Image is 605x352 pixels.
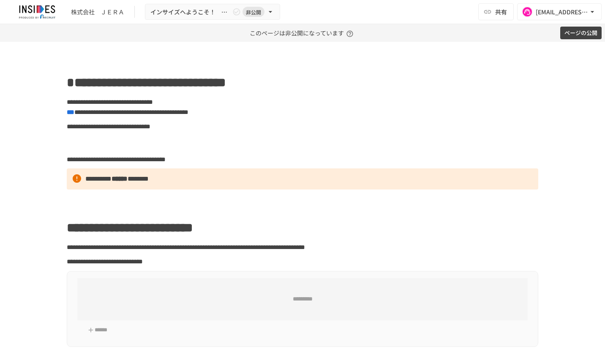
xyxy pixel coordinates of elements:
span: 非公開 [243,8,264,16]
span: インサイズへようこそ！ ～実施前のご案内～ [150,7,231,17]
button: 共有 [478,3,514,20]
button: [EMAIL_ADDRESS][DOMAIN_NAME] [517,3,602,20]
button: ページの公開 [560,27,602,40]
div: 株式会社 ＪＥＲＡ [71,8,124,16]
img: JmGSPSkPjKwBq77AtHmwC7bJguQHJlCRQfAXtnx4WuV [10,5,64,19]
button: インサイズへようこそ！ ～実施前のご案内～非公開 [145,4,280,20]
p: このページは非公開になっています [250,24,356,42]
span: 共有 [495,7,507,16]
div: [EMAIL_ADDRESS][DOMAIN_NAME] [536,7,588,17]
